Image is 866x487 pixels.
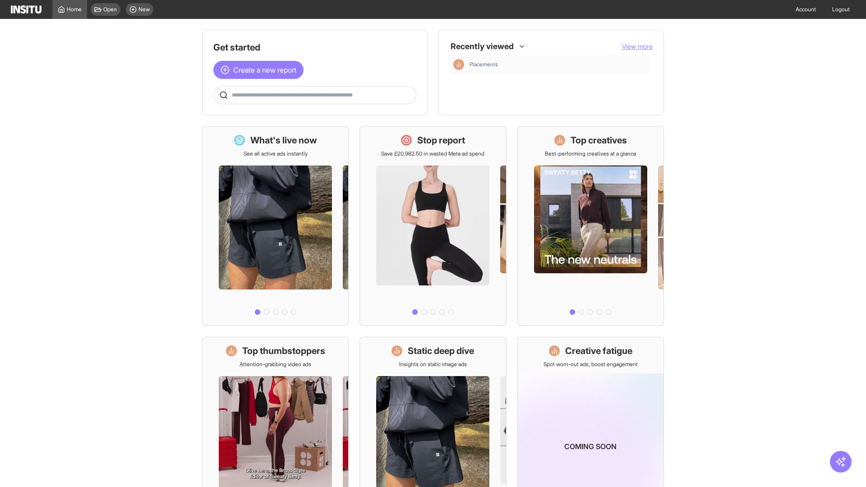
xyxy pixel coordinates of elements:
[250,134,317,147] h1: What's live now
[240,361,311,368] p: Attention-grabbing video ads
[233,64,296,75] span: Create a new report
[202,126,349,326] a: What's live nowSee all active ads instantly
[11,5,41,14] img: Logo
[470,61,498,68] span: Placements
[545,150,636,157] p: Best-performing creatives at a glance
[244,150,308,157] p: See all active ads instantly
[417,134,465,147] h1: Stop report
[453,59,464,70] div: Insights
[571,134,627,147] h1: Top creatives
[138,6,150,13] span: New
[381,150,484,157] p: Save £20,982.50 in wasted Meta ad spend
[103,6,117,13] span: Open
[67,6,82,13] span: Home
[213,61,304,79] button: Create a new report
[622,42,653,50] span: View more
[408,345,474,357] h1: Static deep dive
[242,345,325,357] h1: Top thumbstoppers
[470,61,645,68] span: Placements
[213,41,416,54] h1: Get started
[622,42,653,51] button: View more
[399,361,467,368] p: Insights on static image ads
[517,126,664,326] a: Top creativesBest-performing creatives at a glance
[359,126,506,326] a: Stop reportSave £20,982.50 in wasted Meta ad spend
